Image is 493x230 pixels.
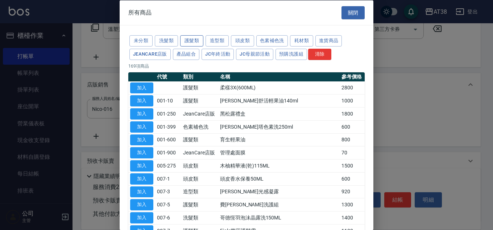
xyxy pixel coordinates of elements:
td: 造型類 [181,185,218,198]
td: [PERSON_NAME]光感凝露 [218,185,340,198]
button: JeanCare店販 [129,48,171,60]
td: 007-5 [155,198,181,211]
td: 育生輕果油 [218,133,340,146]
td: 001-900 [155,146,181,159]
button: 關閉 [341,6,365,19]
td: 黑松露禮盒 [218,107,340,120]
button: 加入 [130,108,153,120]
th: 名稱 [218,72,340,81]
td: [PERSON_NAME]舒活輕果油140ml [218,94,340,107]
button: 加入 [130,199,153,210]
button: 頭皮類 [231,35,254,47]
button: 造型類 [206,35,229,47]
td: 頭皮香水保養50ML [218,172,340,185]
td: 001-250 [155,107,181,120]
button: 加入 [130,186,153,197]
th: 代號 [155,72,181,81]
button: 洗髮類 [155,35,178,47]
button: 加入 [130,95,153,106]
td: 1400 [340,211,365,224]
td: 001-600 [155,133,181,146]
td: 007-1 [155,172,181,185]
button: 加入 [130,173,153,184]
button: 加入 [130,147,153,158]
td: 護髮類 [181,81,218,94]
td: 001-399 [155,120,181,133]
th: 類別 [181,72,218,81]
button: 加入 [130,160,153,172]
th: 參考價格 [340,72,365,81]
td: 護髮類 [181,133,218,146]
td: 頭皮類 [181,159,218,172]
td: 2800 [340,81,365,94]
td: 007-6 [155,211,181,224]
td: 費[PERSON_NAME]洗護組 [218,198,340,211]
button: 加入 [130,134,153,145]
td: 600 [340,172,365,185]
td: 005-275 [155,159,181,172]
button: 護髮類 [180,35,203,47]
button: JC母親節活動 [236,48,273,60]
td: 007-3 [155,185,181,198]
span: 所有商品 [128,9,152,16]
td: 920 [340,185,365,198]
button: 未分類 [129,35,153,47]
button: 進貨商品 [315,35,342,47]
td: 木柚精華液(乾)115ML [218,159,340,172]
button: 預購洗護組 [275,48,307,60]
td: 洗髮類 [181,211,218,224]
td: [PERSON_NAME]塔色素洗250ml [218,120,340,133]
td: JeanCare店販 [181,146,218,159]
td: 1500 [340,159,365,172]
td: 柔樣3X(600ML) [218,81,340,94]
button: JC年終活動 [202,48,234,60]
button: 產品組合 [173,48,200,60]
td: 頭皮類 [181,172,218,185]
button: 加入 [130,121,153,132]
td: 70 [340,146,365,159]
td: 600 [340,120,365,133]
td: 800 [340,133,365,146]
td: 色素補色洗 [181,120,218,133]
td: 護髮類 [181,198,218,211]
button: 加入 [130,212,153,223]
td: 1800 [340,107,365,120]
button: 清除 [308,48,331,60]
p: 169 項商品 [128,62,365,69]
button: 耗材類 [290,35,313,47]
td: 1300 [340,198,365,211]
button: 加入 [130,82,153,93]
button: 色素補色洗 [256,35,288,47]
td: JeanCare店販 [181,107,218,120]
td: 護髮類 [181,94,218,107]
td: 1000 [340,94,365,107]
td: 哥德恆羽泡沫晶露洗150ML [218,211,340,224]
td: 001-10 [155,94,181,107]
td: 管理處面膜 [218,146,340,159]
